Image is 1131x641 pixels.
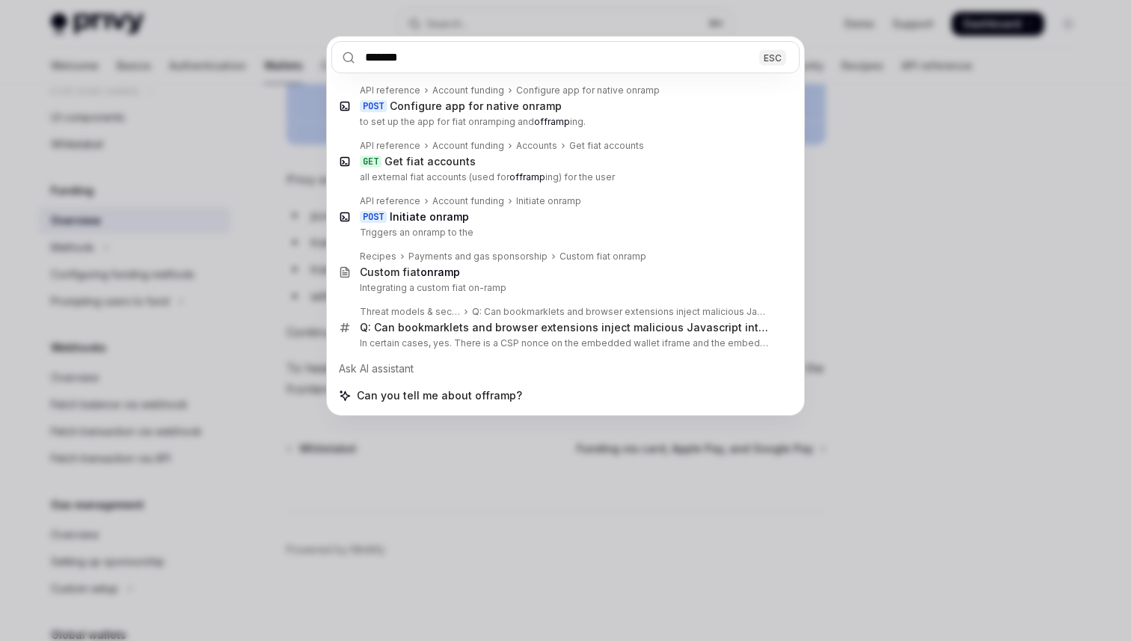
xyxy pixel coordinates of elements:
[408,251,548,263] div: Payments and gas sponsorship
[360,116,768,128] p: to set up the app for fiat onramping and ing.
[360,156,381,168] div: GET
[516,195,581,207] div: Initiate onramp
[360,266,460,279] div: Custom fiat
[360,337,768,349] p: In certain cases, yes. There is a CSP nonce on the embedded wallet iframe and the embedded wallet ke
[384,155,476,168] div: Get fiat accounts
[516,85,660,96] div: Configure app for native onramp
[360,306,460,318] div: Threat models & security FAQ
[360,171,768,183] p: all external fiat accounts (used for ing) for the user
[516,140,557,152] div: Accounts
[432,140,504,152] div: Account funding
[360,282,768,294] p: Integrating a custom fiat on-ramp
[759,49,786,65] div: ESC
[360,211,387,223] div: POST
[360,321,768,334] div: Q: Can bookmarklets and browser extensions inject malicious Javascript into the iframe?
[534,116,570,127] b: offramp
[569,140,644,152] div: Get fiat accounts
[331,355,800,382] div: Ask AI assistant
[360,140,420,152] div: API reference
[360,100,387,112] div: POST
[360,195,420,207] div: API reference
[432,195,504,207] div: Account funding
[420,266,460,278] b: onramp
[472,306,768,318] div: Q: Can bookmarklets and browser extensions inject malicious Javascript into the iframe?
[432,85,504,96] div: Account funding
[357,388,522,403] span: Can you tell me about offramp?
[360,227,768,239] p: Triggers an onramp to the
[360,85,420,96] div: API reference
[390,99,562,113] div: Configure app for native onramp
[360,251,396,263] div: Recipes
[560,251,646,263] div: Custom fiat onramp
[509,171,545,183] b: offramp
[390,210,469,223] b: Initiate onramp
